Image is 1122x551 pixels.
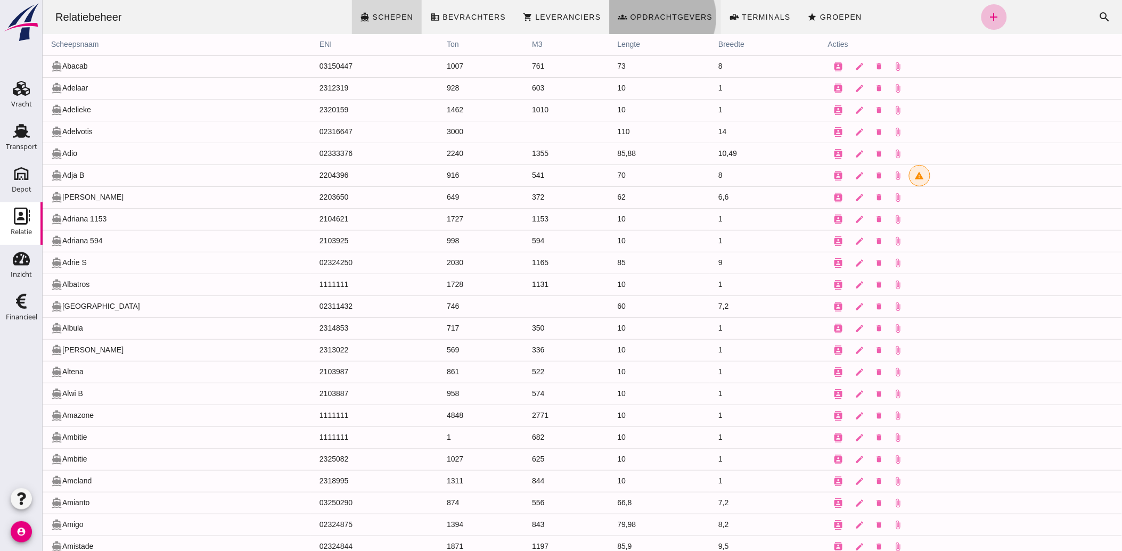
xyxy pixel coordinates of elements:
i: directions_boat [9,519,20,530]
i: directions_boat [9,235,20,246]
td: 1010 [481,99,566,121]
i: edit [813,127,822,137]
td: 682 [481,426,566,448]
td: 2314853 [268,317,396,339]
th: ENI [268,34,396,55]
td: 1111111 [268,274,396,295]
i: attach_file [851,498,861,508]
i: edit [813,236,822,246]
i: directions_boat [9,388,20,399]
td: 541 [481,165,566,186]
td: 10 [567,339,668,361]
i: delete [832,84,840,92]
i: attach_file [851,215,861,224]
td: 1131 [481,274,566,295]
td: 10 [567,77,668,99]
td: 10 [567,274,668,295]
span: Groepen [777,13,820,21]
td: 14 [667,121,777,143]
td: 6,6 [667,186,777,208]
td: 522 [481,361,566,383]
i: search [1056,11,1069,23]
i: groups [576,12,585,22]
td: 556 [481,492,566,514]
td: 1165 [481,252,566,274]
i: directions_boat [9,432,20,443]
i: edit [813,193,822,202]
i: delete [832,171,840,179]
td: 746 [396,295,481,317]
td: 02333376 [268,143,396,165]
td: 916 [396,165,481,186]
i: edit [813,433,822,442]
td: 02324875 [268,514,396,536]
td: 2103987 [268,361,396,383]
div: Relatie [11,228,32,235]
i: edit [813,324,822,333]
td: 1311 [396,470,481,492]
td: 2030 [396,252,481,274]
td: 1111111 [268,405,396,426]
td: 03150447 [268,55,396,77]
i: directions_boat [9,61,20,72]
i: edit [813,149,822,159]
i: delete [832,215,840,223]
td: 998 [396,230,481,252]
i: edit [813,302,822,311]
i: attach_file [851,258,861,268]
i: contacts [791,498,801,508]
td: 1 [667,77,777,99]
i: attach_file [851,127,861,137]
i: attach_file [851,280,861,290]
span: Opdrachtgevers [587,13,670,21]
i: edit [813,84,822,93]
td: 02316647 [268,121,396,143]
span: Schepen [330,13,371,21]
td: 1 [667,361,777,383]
td: 10 [567,361,668,383]
i: directions_boat [9,192,20,203]
i: edit [813,62,822,71]
td: 1 [667,317,777,339]
td: 844 [481,470,566,492]
td: 1 [667,426,777,448]
i: directions_boat [9,279,20,290]
td: 928 [396,77,481,99]
i: directions_boat [9,126,20,137]
i: contacts [791,455,801,464]
td: 649 [396,186,481,208]
i: delete [832,521,840,529]
td: 8,2 [667,514,777,536]
i: delete [832,237,840,245]
i: contacts [791,280,801,290]
i: directions_boat [318,12,327,22]
td: 603 [481,77,566,99]
i: contacts [791,105,801,115]
td: 874 [396,492,481,514]
td: 1007 [396,55,481,77]
td: 9 [667,252,777,274]
i: directions_boat [9,213,20,225]
i: contacts [791,149,801,159]
td: 73 [567,55,668,77]
i: directions_boat [9,475,20,487]
th: lengte [567,34,668,55]
i: edit [813,476,822,486]
i: directions_boat [9,301,20,312]
td: 02311432 [268,295,396,317]
i: attach_file [851,171,861,180]
td: 1728 [396,274,481,295]
i: attach_file [851,389,861,399]
td: 1 [667,339,777,361]
i: edit [813,280,822,290]
td: 02324250 [268,252,396,274]
i: delete [832,193,840,201]
div: Vracht [11,101,32,108]
i: attach_file [851,324,861,333]
i: edit [813,455,822,464]
td: 574 [481,383,566,405]
i: contacts [791,84,801,93]
i: delete [832,346,840,354]
i: edit [813,498,822,508]
td: 1355 [481,143,566,165]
